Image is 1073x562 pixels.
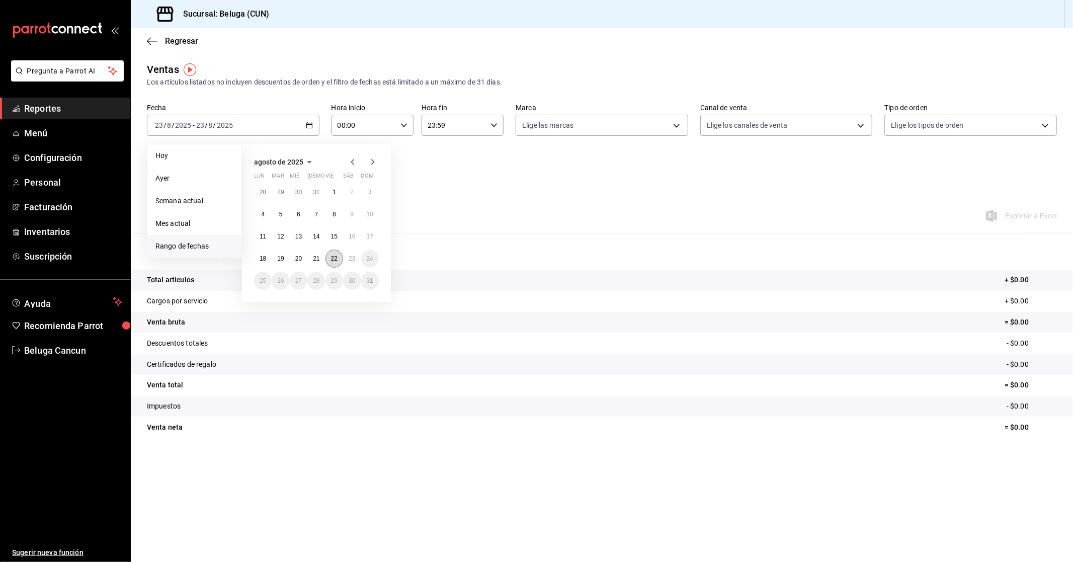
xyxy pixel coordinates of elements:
abbr: 24 de agosto de 2025 [367,255,373,262]
span: Personal [24,176,122,189]
button: 29 de agosto de 2025 [325,272,343,290]
span: / [163,121,167,129]
abbr: 3 de agosto de 2025 [368,189,372,196]
abbr: 31 de julio de 2025 [313,189,319,196]
input: -- [167,121,172,129]
p: - $0.00 [1007,401,1057,412]
span: Elige las marcas [522,120,573,130]
button: Regresar [147,36,198,46]
abbr: 17 de agosto de 2025 [367,233,373,240]
label: Tipo de orden [884,105,1057,112]
abbr: 13 de agosto de 2025 [295,233,302,240]
button: 28 de julio de 2025 [254,183,272,201]
span: Sugerir nueva función [12,547,122,558]
abbr: 5 de agosto de 2025 [279,211,283,218]
input: -- [196,121,205,129]
p: Venta bruta [147,317,185,328]
button: 7 de agosto de 2025 [307,205,325,223]
span: Configuración [24,151,122,165]
abbr: martes [272,173,284,183]
button: 29 de julio de 2025 [272,183,289,201]
button: Pregunta a Parrot AI [11,60,124,82]
abbr: jueves [307,173,367,183]
span: Rango de fechas [155,241,233,252]
span: Recomienda Parrot [24,319,122,333]
input: -- [208,121,213,129]
abbr: 1 de agosto de 2025 [333,189,336,196]
p: Cargos por servicio [147,296,208,306]
div: Los artículos listados no incluyen descuentos de orden y el filtro de fechas está limitado a un m... [147,77,1057,88]
button: 16 de agosto de 2025 [343,227,361,246]
button: 30 de agosto de 2025 [343,272,361,290]
abbr: 2 de agosto de 2025 [350,189,354,196]
button: agosto de 2025 [254,156,315,168]
button: 15 de agosto de 2025 [325,227,343,246]
abbr: 22 de agosto de 2025 [331,255,338,262]
span: Mes actual [155,218,233,229]
button: 12 de agosto de 2025 [272,227,289,246]
abbr: 28 de julio de 2025 [260,189,266,196]
div: Ventas [147,62,179,77]
button: 19 de agosto de 2025 [272,250,289,268]
abbr: 18 de agosto de 2025 [260,255,266,262]
abbr: miércoles [290,173,299,183]
abbr: sábado [343,173,354,183]
span: Pregunta a Parrot AI [27,66,108,76]
button: 14 de agosto de 2025 [307,227,325,246]
p: + $0.00 [1005,296,1057,306]
span: Regresar [165,36,198,46]
button: 2 de agosto de 2025 [343,183,361,201]
span: Ayuda [24,296,109,308]
button: 13 de agosto de 2025 [290,227,307,246]
abbr: 19 de agosto de 2025 [277,255,284,262]
input: -- [154,121,163,129]
span: Beluga Cancun [24,344,122,357]
span: Ayer [155,173,233,184]
button: open_drawer_menu [111,26,119,34]
abbr: 27 de agosto de 2025 [295,277,302,284]
button: 21 de agosto de 2025 [307,250,325,268]
button: 9 de agosto de 2025 [343,205,361,223]
abbr: 10 de agosto de 2025 [367,211,373,218]
abbr: 15 de agosto de 2025 [331,233,338,240]
abbr: 31 de agosto de 2025 [367,277,373,284]
p: + $0.00 [1005,275,1057,285]
abbr: 11 de agosto de 2025 [260,233,266,240]
span: Suscripción [24,250,122,263]
span: Semana actual [155,196,233,206]
abbr: 8 de agosto de 2025 [333,211,336,218]
button: 23 de agosto de 2025 [343,250,361,268]
abbr: viernes [325,173,334,183]
button: 22 de agosto de 2025 [325,250,343,268]
input: ---- [216,121,233,129]
abbr: 16 de agosto de 2025 [349,233,355,240]
button: 5 de agosto de 2025 [272,205,289,223]
button: 17 de agosto de 2025 [361,227,379,246]
abbr: 23 de agosto de 2025 [349,255,355,262]
p: = $0.00 [1005,317,1057,328]
span: - [193,121,195,129]
label: Fecha [147,105,319,112]
p: = $0.00 [1005,422,1057,433]
abbr: 12 de agosto de 2025 [277,233,284,240]
button: 28 de agosto de 2025 [307,272,325,290]
abbr: 29 de agosto de 2025 [331,277,338,284]
span: agosto de 2025 [254,158,303,166]
p: = $0.00 [1005,380,1057,390]
abbr: 6 de agosto de 2025 [297,211,300,218]
abbr: 30 de julio de 2025 [295,189,302,196]
abbr: 21 de agosto de 2025 [313,255,319,262]
button: 30 de julio de 2025 [290,183,307,201]
span: / [205,121,208,129]
button: 10 de agosto de 2025 [361,205,379,223]
span: Inventarios [24,225,122,238]
button: 1 de agosto de 2025 [325,183,343,201]
p: Venta total [147,380,183,390]
abbr: 29 de julio de 2025 [277,189,284,196]
span: Elige los canales de venta [707,120,787,130]
label: Hora fin [422,105,504,112]
button: 18 de agosto de 2025 [254,250,272,268]
label: Hora inicio [332,105,414,112]
abbr: domingo [361,173,374,183]
p: Total artículos [147,275,194,285]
